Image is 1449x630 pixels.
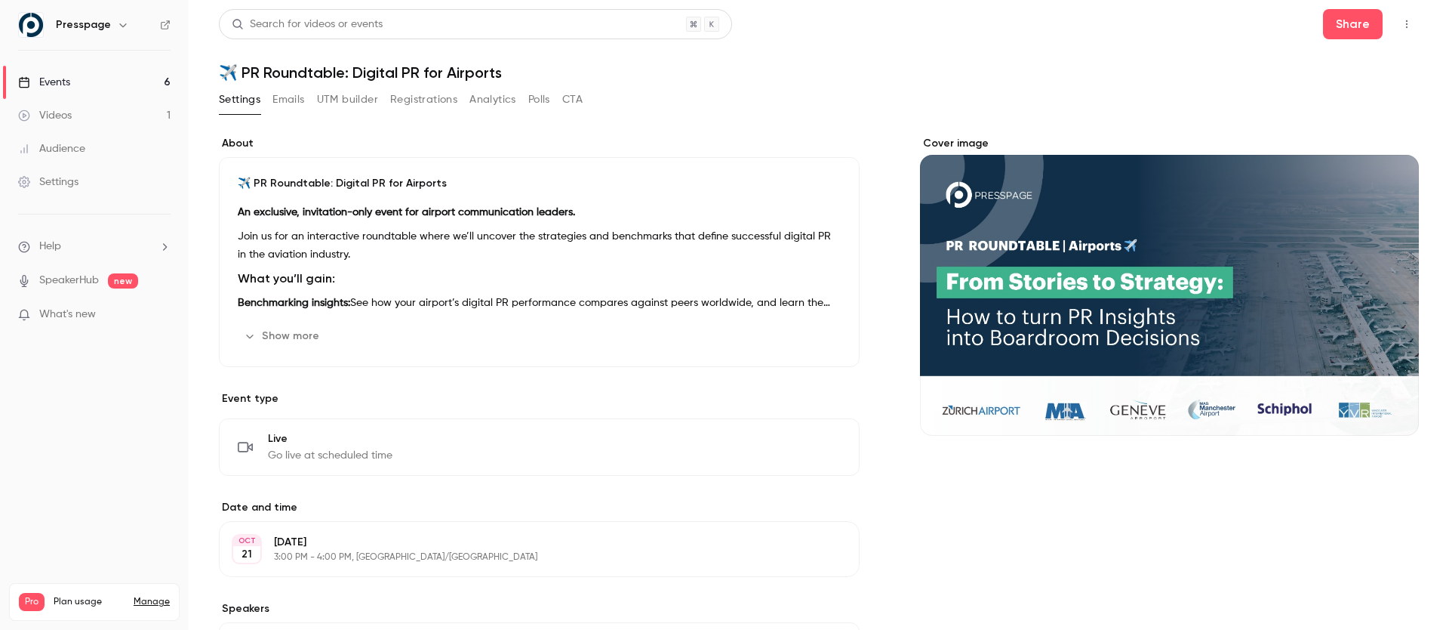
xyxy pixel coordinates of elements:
[274,551,780,564] p: 3:00 PM - 4:00 PM, [GEOGRAPHIC_DATA]/[GEOGRAPHIC_DATA]
[238,176,841,191] p: ✈️ PR Roundtable: Digital PR for Airports
[920,136,1419,436] section: Cover image
[18,174,78,190] div: Settings
[272,88,304,112] button: Emails
[19,13,43,37] img: Presspage
[18,239,171,255] li: help-dropdown-opener
[241,547,252,562] p: 21
[274,535,780,550] p: [DATE]
[219,88,260,112] button: Settings
[152,308,171,322] iframe: Noticeable Trigger
[232,17,383,32] div: Search for videos or events
[19,593,45,611] span: Pro
[238,270,841,288] h3: What you’ll gain:
[39,307,96,323] span: What's new
[562,88,583,112] button: CTA
[238,227,841,264] p: Join us for an interactive roundtable where we’ll uncover the strategies and benchmarks that defi...
[920,136,1419,151] label: Cover image
[233,536,260,546] div: OCT
[528,88,550,112] button: Polls
[134,596,170,608] a: Manage
[219,601,860,616] label: Speakers
[390,88,457,112] button: Registrations
[39,273,99,289] a: SpeakerHub
[56,17,111,32] h6: Presspage
[18,108,72,123] div: Videos
[238,298,350,308] strong: Benchmarking insights:
[1323,9,1383,39] button: Share
[268,448,392,463] span: Go live at scheduled time
[317,88,378,112] button: UTM builder
[219,63,1419,82] h1: ✈️ PR Roundtable: Digital PR for Airports
[54,596,125,608] span: Plan usage
[219,500,860,515] label: Date and time
[268,431,392,446] span: Live
[238,324,328,348] button: Show more
[238,294,841,312] p: See how your airport’s digital PR performance compares against peers worldwide, and learn the ind...
[108,273,138,289] span: new
[238,207,575,218] strong: An exclusive, invitation-only event for airport communication leaders.
[219,136,860,151] label: About
[18,75,70,90] div: Events
[469,88,516,112] button: Analytics
[39,239,61,255] span: Help
[18,141,85,156] div: Audience
[219,391,860,406] p: Event type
